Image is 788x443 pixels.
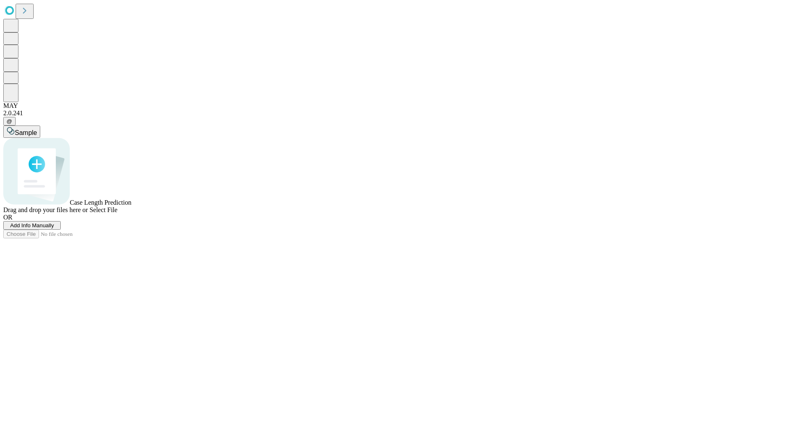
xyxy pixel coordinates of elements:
span: Drag and drop your files here or [3,206,88,213]
span: OR [3,214,12,221]
span: Add Info Manually [10,222,54,228]
span: Sample [15,129,37,136]
span: Case Length Prediction [70,199,131,206]
button: Add Info Manually [3,221,61,230]
div: MAY [3,102,785,110]
span: Select File [89,206,117,213]
span: @ [7,118,12,124]
button: Sample [3,126,40,138]
div: 2.0.241 [3,110,785,117]
button: @ [3,117,16,126]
